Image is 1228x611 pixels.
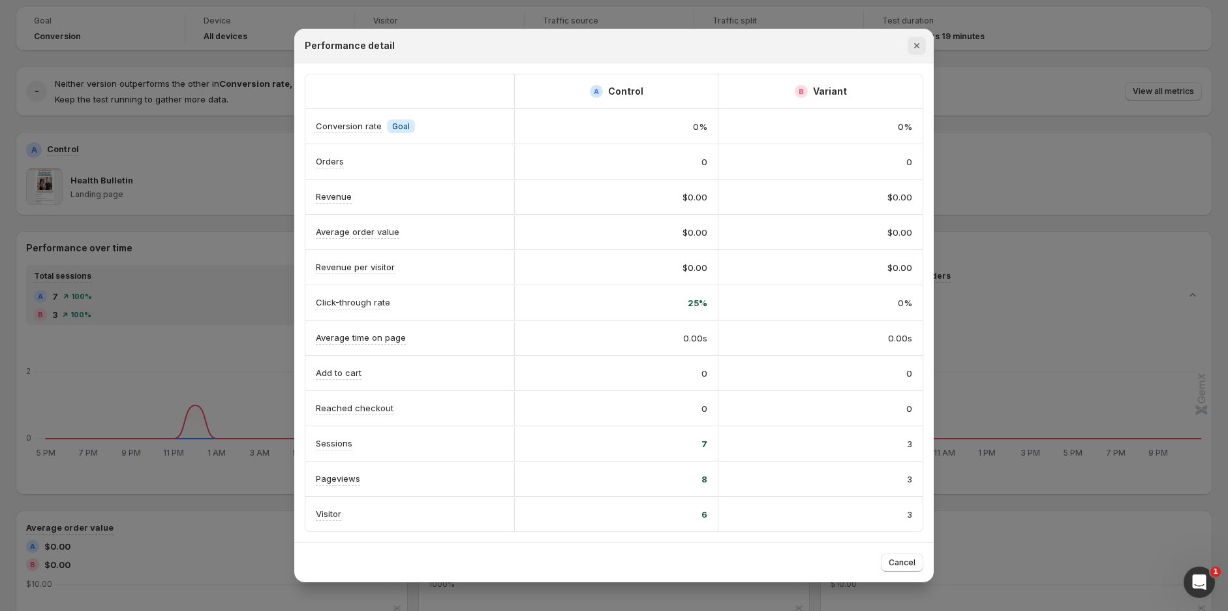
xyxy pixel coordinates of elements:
[683,226,707,239] span: $0.00
[887,226,912,239] span: $0.00
[594,87,599,95] h2: A
[316,119,382,133] p: Conversion rate
[1184,567,1215,598] iframe: Intercom live chat
[898,296,912,309] span: 0%
[316,225,399,238] p: Average order value
[316,155,344,168] p: Orders
[683,261,707,274] span: $0.00
[907,473,912,486] span: 3
[316,190,352,203] p: Revenue
[887,261,912,274] span: $0.00
[305,39,395,52] h2: Performance detail
[316,401,393,415] p: Reached checkout
[906,402,912,415] span: 0
[316,507,341,520] p: Visitor
[316,296,390,309] p: Click-through rate
[392,121,410,132] span: Goal
[316,260,395,274] p: Revenue per visitor
[1210,567,1221,577] span: 1
[889,557,915,568] span: Cancel
[316,366,361,379] p: Add to cart
[907,437,912,450] span: 3
[701,155,707,168] span: 0
[701,508,707,521] span: 6
[906,155,912,168] span: 0
[683,191,707,204] span: $0.00
[908,37,926,55] button: Close
[701,367,707,380] span: 0
[813,85,847,98] h2: Variant
[881,554,923,572] button: Cancel
[688,296,707,309] span: 25%
[887,191,912,204] span: $0.00
[907,508,912,521] span: 3
[701,473,707,486] span: 8
[316,437,352,450] p: Sessions
[906,367,912,380] span: 0
[683,332,707,345] span: 0.00s
[701,402,707,415] span: 0
[608,85,643,98] h2: Control
[701,437,707,450] span: 7
[799,87,804,95] h2: B
[316,472,360,485] p: Pageviews
[888,332,912,345] span: 0.00s
[316,331,406,344] p: Average time on page
[898,120,912,133] span: 0%
[693,120,707,133] span: 0%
